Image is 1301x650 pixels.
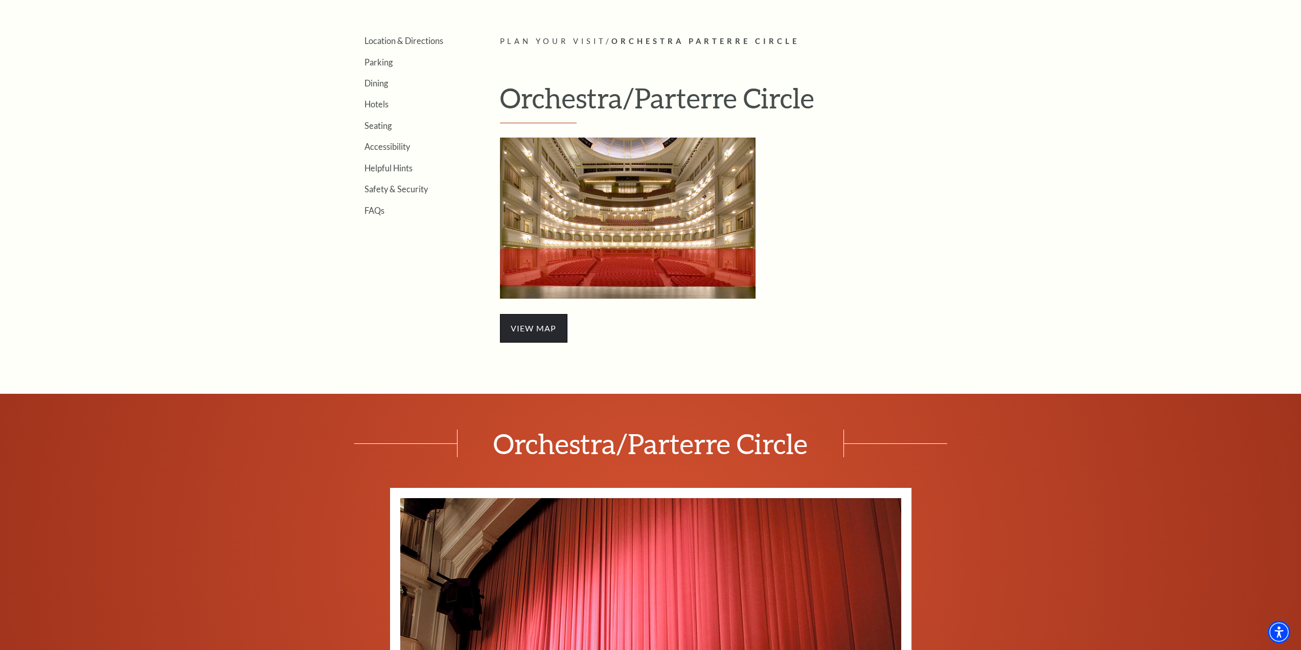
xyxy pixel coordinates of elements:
a: Accessibility [364,142,410,151]
img: Orchestra/Parterre Circle Seating Map [500,138,756,299]
span: view map [500,314,567,343]
a: Orchestra/Parterre Circle Seating Map - open in a new tab [500,211,756,222]
a: FAQs [364,206,384,215]
span: Orchestra/Parterre Circle [457,430,844,457]
span: Orchestra Parterre Circle [611,37,800,46]
span: Plan Your Visit [500,37,606,46]
p: / [500,35,968,48]
a: Safety & Security [364,184,428,194]
a: Parking [364,57,393,67]
h1: Orchestra/Parterre Circle [500,81,968,123]
a: Dining [364,78,388,88]
a: Hotels [364,99,389,109]
div: Accessibility Menu [1268,621,1290,643]
a: Location & Directions [364,36,443,46]
a: Helpful Hints [364,163,413,173]
a: Seating [364,121,392,130]
a: view map - open in a new tab [500,322,567,333]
